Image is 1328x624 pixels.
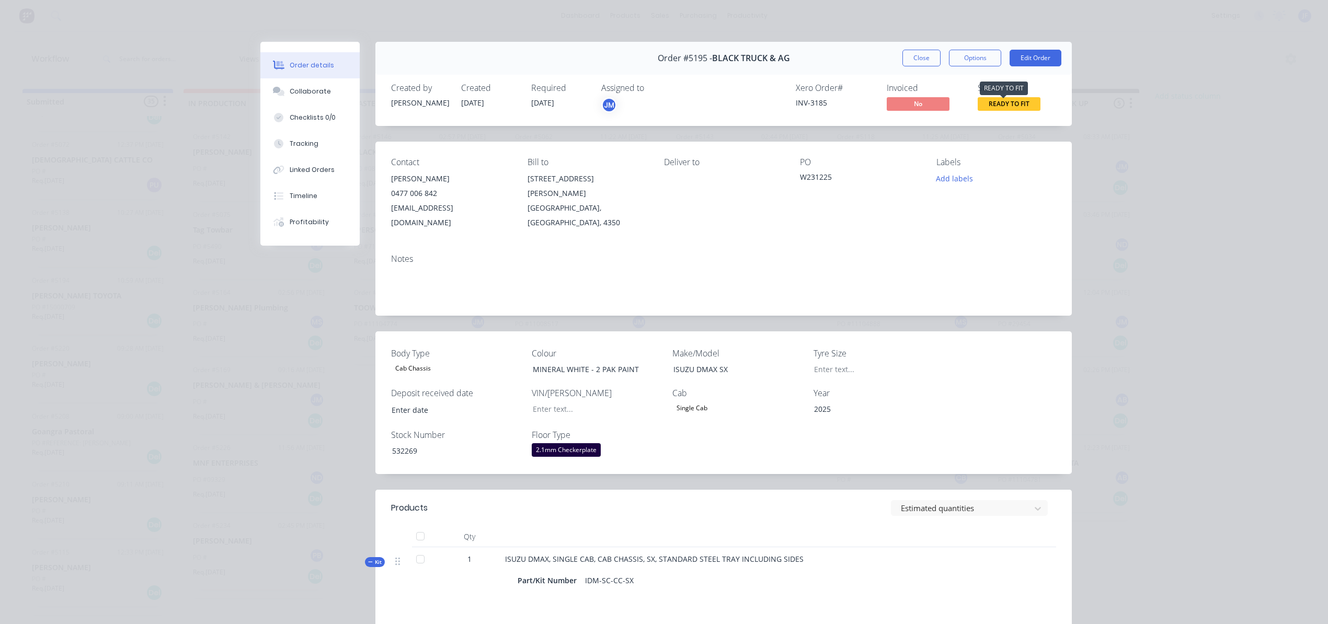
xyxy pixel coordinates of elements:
div: Profitability [290,217,329,227]
button: Options [949,50,1001,66]
div: READY TO FIT [980,82,1028,95]
div: Bill to [528,157,647,167]
div: Created [461,83,519,93]
label: Floor Type [532,429,662,441]
div: 2.1mm Checkerplate [532,443,601,457]
button: Collaborate [260,78,360,105]
div: PO [800,157,920,167]
div: Assigned to [601,83,706,93]
div: [STREET_ADDRESS][PERSON_NAME][GEOGRAPHIC_DATA], [GEOGRAPHIC_DATA], 4350 [528,171,647,230]
div: Tracking [290,139,318,148]
div: Products [391,502,428,514]
div: [PERSON_NAME] [391,97,449,108]
span: [DATE] [461,98,484,108]
button: Checklists 0/0 [260,105,360,131]
div: IDM-SC-CC-SX [581,573,638,588]
div: Timeline [290,191,317,201]
div: Part/Kit Number [518,573,581,588]
button: READY TO FIT [978,97,1040,113]
button: Close [902,50,941,66]
div: Order details [290,61,334,70]
div: Contact [391,157,511,167]
label: Tyre Size [814,347,944,360]
span: Order #5195 - [658,53,712,63]
div: Invoiced [887,83,965,93]
label: Colour [532,347,662,360]
button: Linked Orders [260,157,360,183]
button: Add labels [931,171,979,186]
span: ISUZU DMAX, SINGLE CAB, CAB CHASSIS, SX, STANDARD STEEL TRAY INCLUDING SIDES [505,554,804,564]
span: 1 [467,553,472,564]
div: Linked Orders [290,165,335,175]
div: 0477 006 842 [391,186,511,201]
div: Single Cab [672,401,712,415]
div: Deliver to [664,157,784,167]
div: Required [531,83,589,93]
div: Xero Order # [796,83,874,93]
div: Notes [391,254,1056,264]
div: [PERSON_NAME]0477 006 842[EMAIL_ADDRESS][DOMAIN_NAME] [391,171,511,230]
div: Created by [391,83,449,93]
label: VIN/[PERSON_NAME] [532,387,662,399]
label: Cab [672,387,803,399]
div: W231225 [800,171,920,186]
div: MINERAL WHITE - 2 PAK PAINT [524,362,655,377]
div: [GEOGRAPHIC_DATA], [GEOGRAPHIC_DATA], 4350 [528,201,647,230]
button: Timeline [260,183,360,209]
span: Kit [368,558,382,566]
label: Year [814,387,944,399]
button: JM [601,97,617,113]
button: Profitability [260,209,360,235]
div: ISUZU DMAX SX [665,362,796,377]
div: [PERSON_NAME] [391,171,511,186]
span: No [887,97,949,110]
label: Deposit received date [391,387,522,399]
span: BLACK TRUCK & AG [712,53,790,63]
div: Qty [438,526,501,547]
label: Make/Model [672,347,803,360]
div: Checklists 0/0 [290,113,336,122]
span: [DATE] [531,98,554,108]
label: Body Type [391,347,522,360]
button: Edit Order [1010,50,1061,66]
div: Status [978,83,1056,93]
div: Collaborate [290,87,331,96]
div: [STREET_ADDRESS][PERSON_NAME] [528,171,647,201]
div: Labels [936,157,1056,167]
input: Enter date [384,402,514,418]
div: 532269 [384,443,514,458]
button: Kit [365,557,385,567]
div: Cab Chassis [391,362,435,375]
button: Order details [260,52,360,78]
button: Tracking [260,131,360,157]
label: Stock Number [391,429,522,441]
div: INV-3185 [796,97,874,108]
div: [EMAIL_ADDRESS][DOMAIN_NAME] [391,201,511,230]
div: 2025 [806,401,936,417]
span: READY TO FIT [978,97,1040,110]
